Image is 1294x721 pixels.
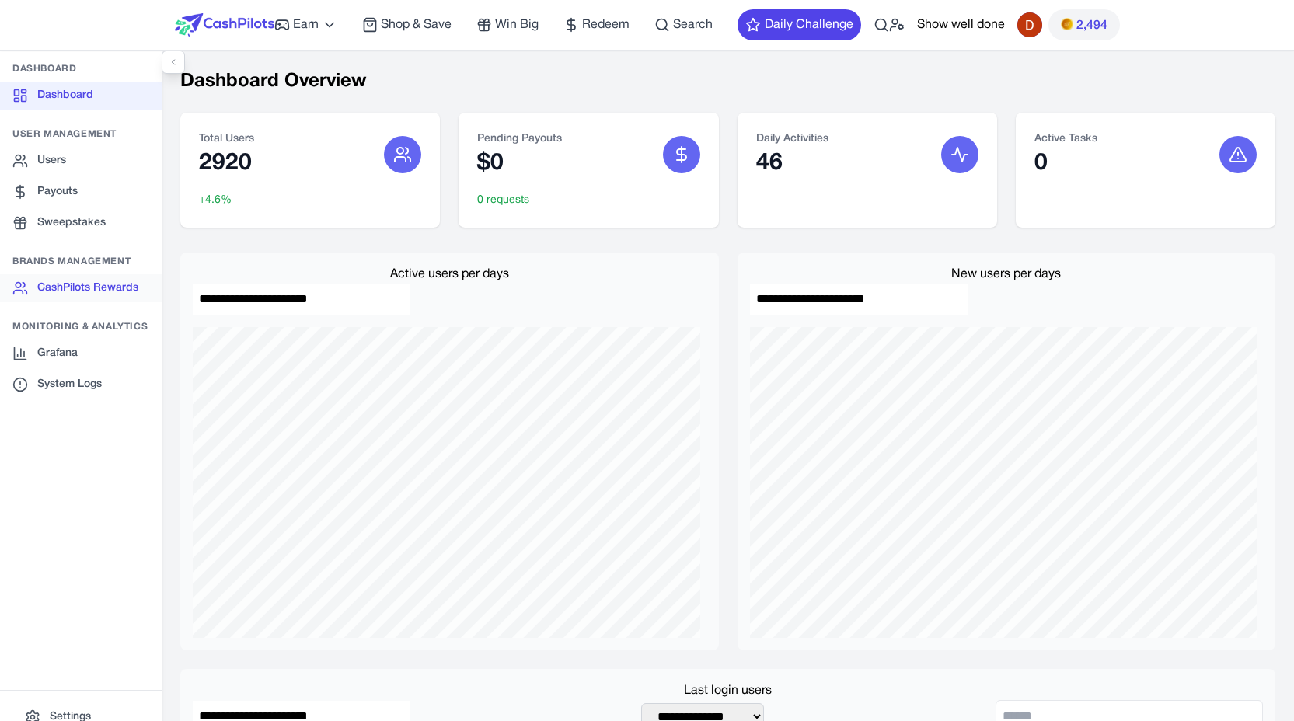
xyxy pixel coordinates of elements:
[495,16,539,34] span: Win Big
[750,265,1264,284] div: New users per days
[477,150,562,178] p: $0
[673,16,713,34] span: Search
[738,9,861,40] button: Daily Challenge
[1034,150,1097,178] p: 0
[162,51,185,74] button: Toggle sidebar
[756,150,828,178] p: 46
[381,16,452,34] span: Shop & Save
[1048,9,1120,40] button: PMs2,494
[477,193,529,208] span: 0 requests
[563,16,630,34] a: Redeem
[274,16,337,34] a: Earn
[756,131,828,147] p: Daily Activities
[917,16,1005,34] button: Show well done
[582,16,630,34] span: Redeem
[199,150,254,178] p: 2920
[362,16,452,34] a: Shop & Save
[1061,18,1073,30] img: PMs
[1034,131,1097,147] p: Active Tasks
[180,69,1275,94] h1: Dashboard Overview
[199,193,232,208] span: +4.6%
[1076,16,1107,35] span: 2,494
[193,265,706,284] div: Active users per days
[476,16,539,34] a: Win Big
[199,131,254,147] p: Total Users
[293,16,319,34] span: Earn
[193,681,1263,700] div: Last login users
[175,13,274,37] img: CashPilots Logo
[654,16,713,34] a: Search
[477,131,562,147] p: Pending Payouts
